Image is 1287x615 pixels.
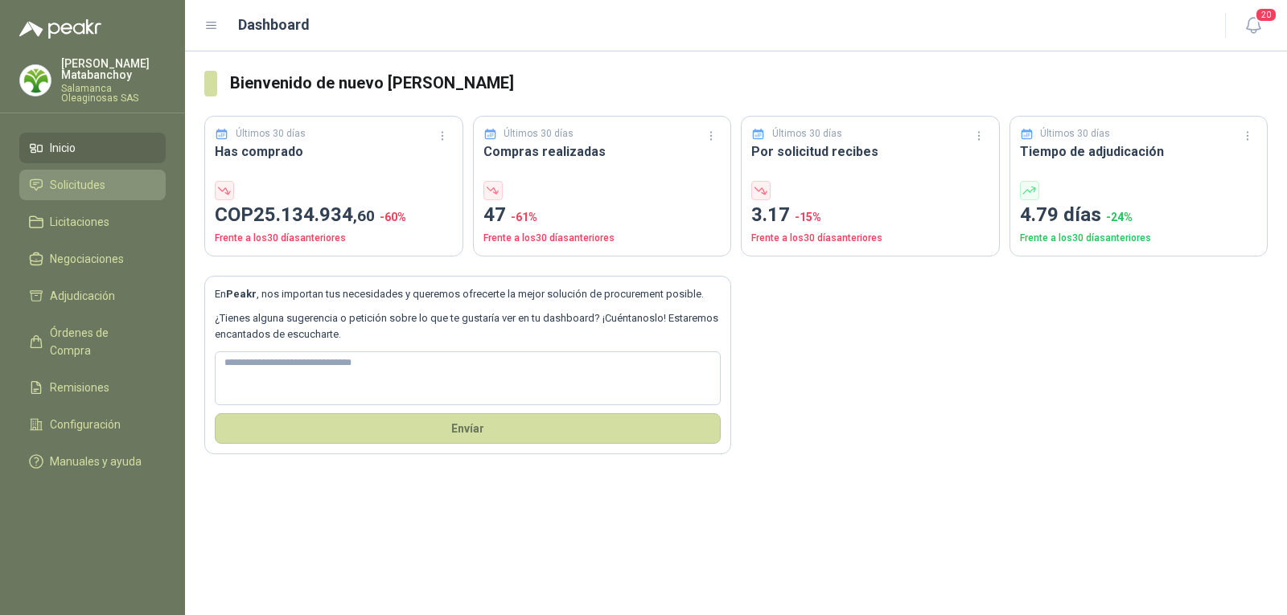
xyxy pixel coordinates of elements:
span: Configuración [50,416,121,433]
span: Solicitudes [50,176,105,194]
span: 20 [1255,7,1277,23]
button: 20 [1239,11,1268,40]
p: ¿Tienes alguna sugerencia o petición sobre lo que te gustaría ver en tu dashboard? ¡Cuéntanoslo! ... [215,310,721,343]
h3: Tiempo de adjudicación [1020,141,1258,162]
a: Manuales y ayuda [19,446,166,477]
span: 25.134.934 [253,203,375,226]
p: Frente a los 30 días anteriores [483,231,722,246]
a: Adjudicación [19,281,166,311]
p: Frente a los 30 días anteriores [1020,231,1258,246]
span: Adjudicación [50,287,115,305]
p: [PERSON_NAME] Matabanchoy [61,58,166,80]
p: Últimos 30 días [236,126,306,141]
p: Últimos 30 días [1040,126,1110,141]
a: Licitaciones [19,207,166,237]
p: Últimos 30 días [772,126,842,141]
a: Órdenes de Compra [19,318,166,366]
p: 3.17 [751,200,989,231]
span: Remisiones [50,379,109,396]
h3: Has comprado [215,141,453,162]
img: Logo peakr [19,19,101,39]
b: Peakr [226,288,257,300]
a: Negociaciones [19,244,166,274]
span: Órdenes de Compra [50,324,150,359]
h3: Por solicitud recibes [751,141,989,162]
a: Remisiones [19,372,166,403]
span: -60 % [380,211,406,223]
p: En , nos importan tus necesidades y queremos ofrecerte la mejor solución de procurement posible. [215,286,721,302]
span: Manuales y ayuda [50,453,142,470]
span: -61 % [511,211,537,223]
p: COP [215,200,453,231]
span: Licitaciones [50,213,109,231]
h3: Compras realizadas [483,141,722,162]
img: Company Logo [20,65,51,96]
a: Inicio [19,133,166,163]
h3: Bienvenido de nuevo [PERSON_NAME] [230,71,1268,96]
p: Últimos 30 días [504,126,574,141]
p: Frente a los 30 días anteriores [751,231,989,246]
span: ,60 [353,207,375,225]
p: Frente a los 30 días anteriores [215,231,453,246]
span: Inicio [50,139,76,157]
a: Configuración [19,409,166,440]
p: 47 [483,200,722,231]
span: Negociaciones [50,250,124,268]
h1: Dashboard [238,14,310,36]
a: Solicitudes [19,170,166,200]
span: -24 % [1106,211,1133,223]
p: 4.79 días [1020,200,1258,231]
button: Envíar [215,413,721,444]
span: -15 % [795,211,821,223]
p: Salamanca Oleaginosas SAS [61,84,166,103]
